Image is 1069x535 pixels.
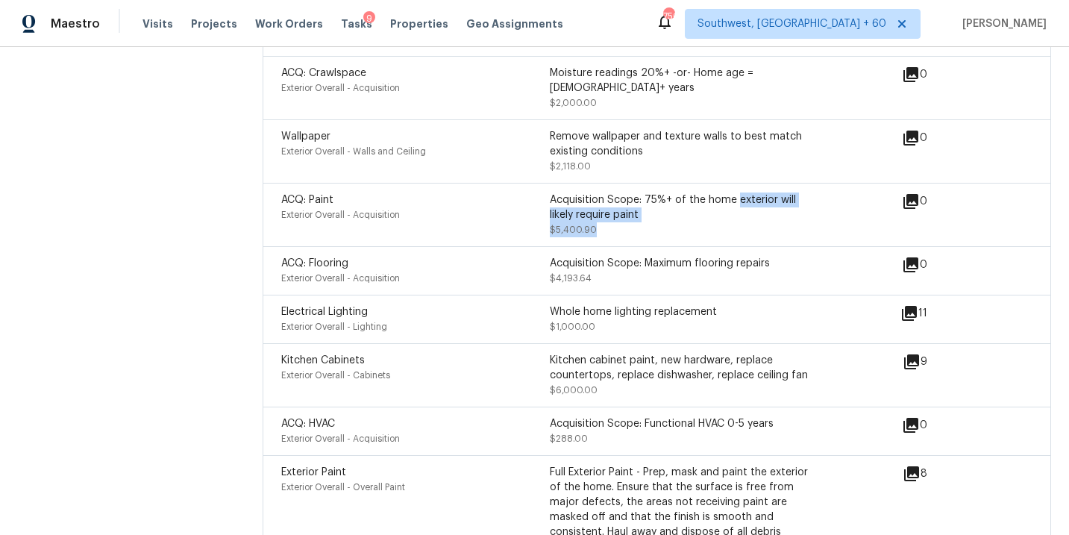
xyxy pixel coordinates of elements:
div: Acquisition Scope: 75%+ of the home exterior will likely require paint [550,193,818,222]
div: 0 [902,193,975,210]
span: Projects [191,16,237,31]
div: Kitchen cabinet paint, new hardware, replace countertops, replace dishwasher, replace ceiling fan [550,353,818,383]
div: 0 [902,66,975,84]
span: [PERSON_NAME] [956,16,1047,31]
span: $2,000.00 [550,98,597,107]
span: $288.00 [550,434,588,443]
span: $5,400.90 [550,225,597,234]
span: ACQ: HVAC [281,419,335,429]
div: Acquisition Scope: Functional HVAC 0-5 years [550,416,818,431]
span: ACQ: Paint [281,195,333,205]
span: Kitchen Cabinets [281,355,365,366]
div: 9 [903,353,975,371]
span: $6,000.00 [550,386,598,395]
span: Exterior Overall - Cabinets [281,371,390,380]
span: ACQ: Flooring [281,258,348,269]
span: Geo Assignments [466,16,563,31]
span: Exterior Overall - Lighting [281,322,387,331]
span: Visits [142,16,173,31]
div: 11 [900,304,975,322]
span: Work Orders [255,16,323,31]
span: Southwest, [GEOGRAPHIC_DATA] + 60 [697,16,886,31]
div: 9 [363,11,375,26]
div: Remove wallpaper and texture walls to best match existing conditions [550,129,818,159]
div: 0 [902,129,975,147]
span: Maestro [51,16,100,31]
span: Exterior Overall - Acquisition [281,84,400,93]
span: $4,193.64 [550,274,592,283]
span: Exterior Paint [281,467,346,478]
span: ACQ: Crawlspace [281,68,366,78]
span: $2,118.00 [550,162,591,171]
span: Exterior Overall - Overall Paint [281,483,405,492]
span: Exterior Overall - Acquisition [281,434,400,443]
div: 756 [663,9,674,24]
span: Wallpaper [281,131,330,142]
span: Exterior Overall - Acquisition [281,210,400,219]
span: Tasks [341,19,372,29]
div: 0 [902,256,975,274]
div: 8 [903,465,975,483]
span: Properties [390,16,448,31]
div: Whole home lighting replacement [550,304,818,319]
span: Electrical Lighting [281,307,368,317]
div: 0 [902,416,975,434]
div: Acquisition Scope: Maximum flooring repairs [550,256,818,271]
div: Moisture readings 20%+ -or- Home age = [DEMOGRAPHIC_DATA]+ years [550,66,818,96]
span: Exterior Overall - Acquisition [281,274,400,283]
span: Exterior Overall - Walls and Ceiling [281,147,426,156]
span: $1,000.00 [550,322,595,331]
